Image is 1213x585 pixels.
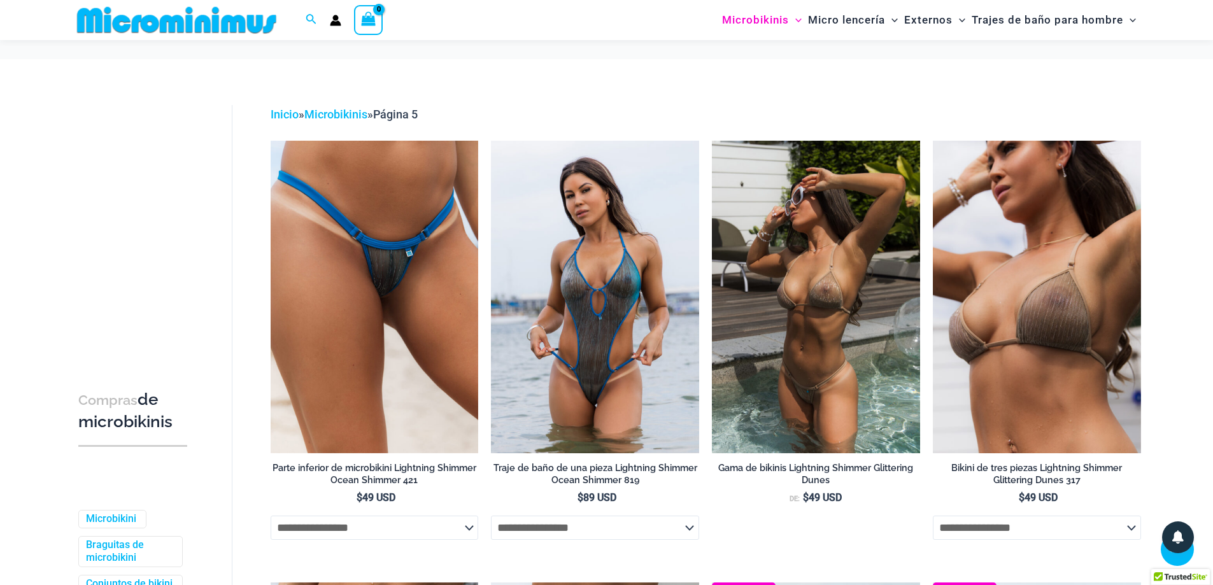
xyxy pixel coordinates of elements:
[306,12,317,28] a: Enlace del icono de búsqueda
[718,462,913,485] font: Gama de bikinis Lightning Shimmer Glittering Dunes
[951,462,1122,485] font: Bikini de tres piezas Lightning Shimmer Glittering Dunes 317
[933,141,1141,453] img: Top de triatlón Lightning Shimmer Glittering Dunes 317 01
[86,539,173,565] a: Braguitas de microbikini
[273,462,476,485] font: Parte inferior de microbikini Lightning Shimmer Ocean Shimmer 421
[933,141,1141,453] a: Top de triatlón Lightning Shimmer Glittering Dunes 317 01Top de tres piezas Lightning Shimmer Gli...
[78,390,173,431] font: de microbikinis
[717,2,1142,38] nav: Navegación del sitio
[712,141,920,453] a: Top de tres piezas Lightning Shimmer Glittering Dunes 317 Tanga 469 01Top de tres piezas Lightnin...
[1123,4,1136,36] span: Alternar menú
[933,462,1141,491] a: Bikini de tres piezas Lightning Shimmer Glittering Dunes 317
[271,462,479,491] a: Parte inferior de microbikini Lightning Shimmer Ocean Shimmer 421
[330,15,341,26] a: Enlace del icono de la cuenta
[86,512,136,525] font: Microbikini
[789,4,802,36] span: Alternar menú
[722,13,789,26] font: Microbikinis
[357,491,362,504] font: $
[367,108,373,121] font: »
[491,462,699,491] a: Traje de baño de una pieza Lightning Shimmer Ocean Shimmer 819
[86,512,136,526] a: Microbikini
[885,4,898,36] span: Alternar menú
[271,141,479,453] a: Brillo relámpago Brillo océano 421 Micro 01Brillo relámpago Brillo océano 421 Micro 02Brillo relá...
[304,108,367,121] a: Microbikinis
[901,4,968,36] a: ExternosAlternar menúAlternar menú
[953,4,965,36] span: Alternar menú
[790,495,800,503] font: De:
[712,141,920,453] img: Top de tres piezas Lightning Shimmer Glittering Dunes 317 Tanga 469 01
[72,6,281,34] img: MM SHOP LOGO PLANO
[809,491,842,504] font: 49 USD
[491,141,699,453] img: Traje de baño de una pieza Lightning Shimmer Glittering Dunes 819 Monokini 02
[803,491,809,504] font: $
[805,4,901,36] a: Micro lenceríaAlternar menúAlternar menú
[491,141,699,453] a: Traje de baño de una pieza Lightning Shimmer Glittering Dunes 819 Monokini 02Traje de baño de una...
[968,4,1139,36] a: Trajes de baño para hombreAlternar menúAlternar menú
[712,462,920,491] a: Gama de bikinis Lightning Shimmer Glittering Dunes
[373,108,418,121] font: Página 5
[1019,491,1025,504] font: $
[578,491,583,504] font: $
[719,4,805,36] a: MicrobikinisAlternar menúAlternar menú
[78,392,138,408] font: Compras
[271,141,479,453] img: Brillo relámpago Brillo océano 421 Micro 01
[972,13,1123,26] font: Trajes de baño para hombre
[493,462,697,485] font: Traje de baño de una pieza Lightning Shimmer Ocean Shimmer 819
[583,491,616,504] font: 89 USD
[86,539,144,564] font: Braguitas de microbikini
[78,95,193,349] iframe: Certificado por TrustedSite
[362,491,395,504] font: 49 USD
[1025,491,1058,504] font: 49 USD
[354,5,383,34] a: Ver carrito de compras, vacío
[904,13,953,26] font: Externos
[299,108,304,121] font: »
[271,108,299,121] a: Inicio
[808,13,885,26] font: Micro lencería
